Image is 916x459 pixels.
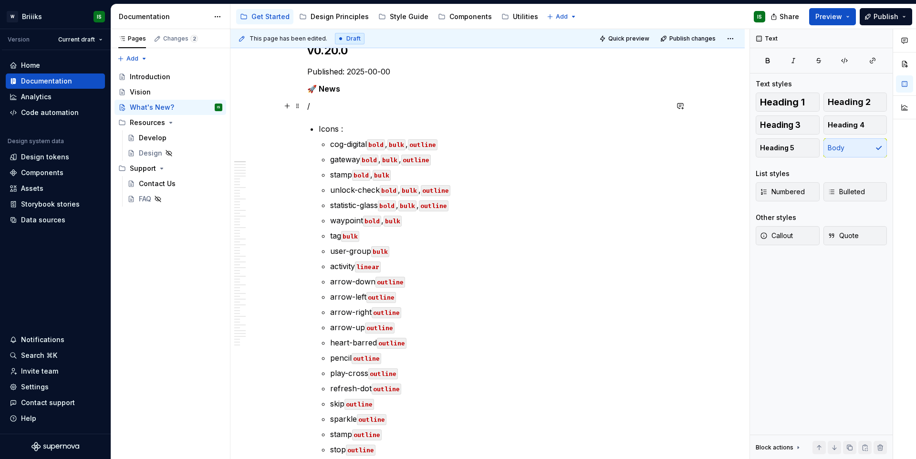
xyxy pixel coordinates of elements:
p: statistic-glass , , [330,199,668,211]
code: outline [372,307,401,318]
div: List styles [756,169,790,178]
a: Design [124,146,226,161]
p: stamp , [330,169,668,180]
div: Resources [114,115,226,130]
a: Vision [114,84,226,100]
div: Search ⌘K [21,351,57,360]
code: bulk [373,170,391,181]
span: 2 [190,35,198,42]
button: Share [766,8,805,25]
div: Page tree [236,7,542,26]
button: Add [114,52,150,65]
span: Share [780,12,799,21]
button: Help [6,411,105,426]
a: FAQ [124,191,226,207]
code: bulk [381,155,399,166]
code: outline [401,155,431,166]
a: Style Guide [375,9,432,24]
span: Heading 3 [760,120,801,130]
a: Design Principles [295,9,373,24]
span: Draft [346,35,361,42]
p: skip [330,398,668,409]
code: outline [368,368,398,379]
button: Quote [823,226,887,245]
div: Analytics [21,92,52,102]
div: Documentation [21,76,72,86]
p: user-group [330,245,668,257]
div: Other styles [756,213,796,222]
p: Icons : [319,123,668,135]
button: Preview [809,8,856,25]
h2: v0.20.0 [307,43,668,58]
a: Home [6,58,105,73]
a: Data sources [6,212,105,228]
a: Components [6,165,105,180]
button: Contact support [6,395,105,410]
div: Code automation [21,108,79,117]
p: heart-barred [330,337,668,348]
p: gateway , , [330,154,668,165]
p: tag [330,230,668,241]
div: Page tree [114,69,226,207]
code: outline [352,429,382,440]
div: Get Started [251,12,290,21]
div: Documentation [119,12,209,21]
button: Add [544,10,580,23]
div: Introduction [130,72,170,82]
div: Settings [21,382,49,392]
a: What's New?IS [114,100,226,115]
button: WBriiiksIS [2,6,109,27]
div: Contact Us [139,179,176,188]
div: Design tokens [21,152,69,162]
p: pencil [330,352,668,364]
span: This page has been edited. [250,35,327,42]
span: Heading 4 [828,120,864,130]
div: Style Guide [390,12,428,21]
div: Support [130,164,156,173]
a: Code automation [6,105,105,120]
div: Block actions [756,444,793,451]
div: Components [449,12,492,21]
a: Contact Us [124,176,226,191]
div: W [7,11,18,22]
code: outline [366,292,396,303]
code: bold [367,139,385,150]
button: Heading 1 [756,93,820,112]
a: Components [434,9,496,24]
p: unlock-check , , [330,184,668,196]
div: IS [217,103,220,112]
a: Documentation [6,73,105,89]
p: / [307,100,668,112]
a: Storybook stories [6,197,105,212]
a: Introduction [114,69,226,84]
span: Quote [828,231,859,240]
button: Heading 5 [756,138,820,157]
a: Supernova Logo [31,442,79,451]
code: outline [372,384,401,395]
div: Briiiks [22,12,42,21]
code: outline [421,185,450,196]
span: Add [556,13,568,21]
div: Design Principles [311,12,369,21]
p: arrow-down [330,276,668,287]
code: outline [375,277,405,288]
button: Publish changes [657,32,720,45]
div: Help [21,414,36,423]
a: Settings [6,379,105,395]
button: Notifications [6,332,105,347]
code: bulk [371,246,389,257]
span: Bulleted [828,187,865,197]
code: bold [352,170,370,181]
p: stamp [330,428,668,440]
div: Home [21,61,40,70]
code: bold [363,216,381,227]
button: Heading 2 [823,93,887,112]
div: What's New? [130,103,174,112]
span: Numbered [760,187,805,197]
div: Notifications [21,335,64,344]
code: outline [377,338,406,349]
button: Publish [860,8,912,25]
button: Bulleted [823,182,887,201]
code: bulk [400,185,418,196]
span: Quick preview [608,35,649,42]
